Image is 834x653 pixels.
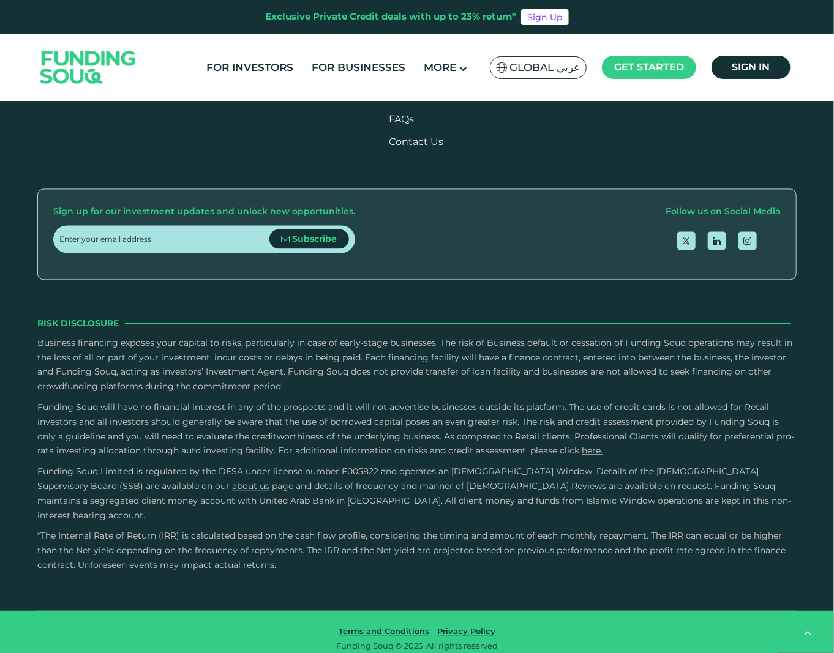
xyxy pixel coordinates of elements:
[712,56,791,79] a: Sign in
[666,205,781,220] div: Follow us on Social Media
[272,481,293,492] span: page
[336,641,402,651] span: Funding Souq ©
[389,136,444,148] a: Contact Us
[404,641,423,651] span: 2025
[59,226,269,253] input: Enter your email address
[204,58,297,78] a: For Investors
[309,58,409,78] a: For Businesses
[509,61,580,75] span: Global عربي
[336,627,432,636] a: Terms and Conditions
[582,446,603,457] a: here.
[497,62,508,73] img: SA Flag
[708,232,726,250] a: open Linkedin
[37,337,797,395] p: Business financing exposes your capital to risks, particularly in case of early-stage businesses....
[293,234,337,245] span: Subscribe
[677,232,696,250] a: open Twitter
[265,10,516,24] div: Exclusive Private Credit deals with up to 23% return*
[269,229,349,249] button: Subscribe
[434,627,498,636] a: Privacy Policy
[232,481,269,492] a: About Us
[794,619,822,647] button: back
[37,402,794,457] span: Funding Souq will have no financial interest in any of the prospects and it will not advertise bu...
[521,9,569,25] a: Sign Up
[426,641,498,651] span: All rights reserved
[424,61,457,73] span: More
[53,205,355,220] div: Sign up for our investment updates and unlock new opportunities.
[37,466,759,492] span: Funding Souq Limited is regulated by the DFSA under license number F005822 and operates an [DEMOG...
[37,317,119,330] span: Risk Disclosure
[738,232,757,250] a: open Instagram
[614,61,684,73] span: Get started
[37,529,797,573] p: *The Internal Rate of Return (IRR) is calculated based on the cash flow profile, considering the ...
[28,37,148,99] img: Logo
[732,61,770,73] span: Sign in
[683,237,690,245] img: twitter
[389,114,415,125] a: FAQs
[37,481,791,521] span: and details of frequency and manner of [DEMOGRAPHIC_DATA] Reviews are available on request. Fundi...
